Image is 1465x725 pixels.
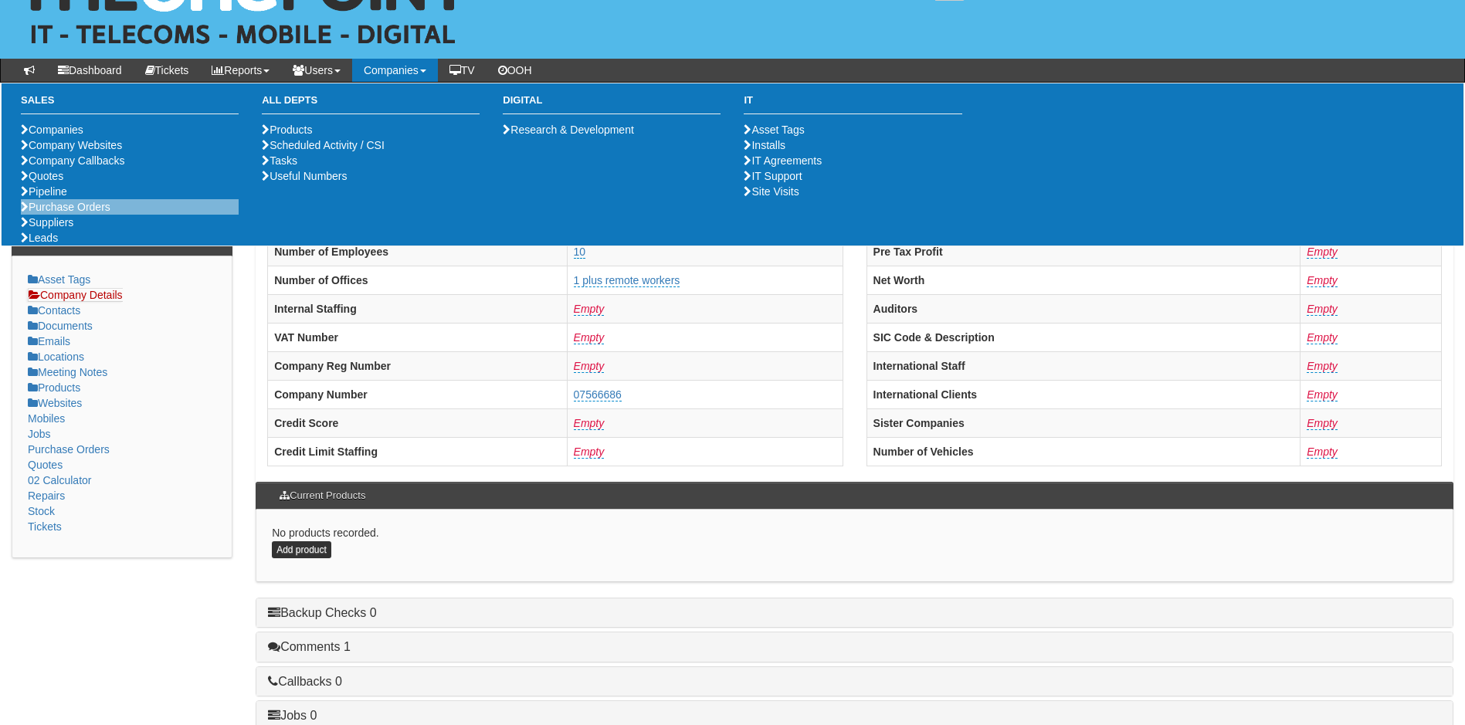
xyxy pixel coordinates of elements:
a: Emails [28,335,70,347]
a: Company Websites [21,139,122,151]
a: Users [281,59,352,82]
a: 02 Calculator [28,474,92,486]
th: Company Number [268,380,567,408]
div: No products recorded. [256,510,1453,581]
a: Empty [1307,446,1338,459]
th: Number of Employees [268,237,567,266]
a: TV [438,59,487,82]
a: Asset Tags [28,273,90,286]
a: Comments 1 [268,640,351,653]
th: Company Reg Number [268,351,567,380]
a: Quotes [28,459,63,471]
th: Number of Offices [268,266,567,294]
a: 07566686 [574,388,622,401]
a: Empty [1307,246,1338,259]
a: Callbacks 0 [268,675,342,688]
a: OOH [487,59,544,82]
a: 10 [574,246,586,259]
a: Useful Numbers [262,170,347,182]
a: Tickets [134,59,201,82]
a: Companies [21,124,83,136]
th: Net Worth [866,266,1301,294]
a: Purchase Orders [28,443,110,456]
a: Pipeline [21,185,67,198]
th: International Clients [866,380,1301,408]
h3: IT [744,95,961,114]
a: Products [262,124,312,136]
th: SIC Code & Description [866,323,1301,351]
a: Site Visits [744,185,799,198]
a: Locations [28,351,84,363]
th: Credit Score [268,408,567,437]
a: Quotes [21,170,63,182]
a: Empty [1307,360,1338,373]
a: Websites [28,397,82,409]
a: Backup Checks 0 [268,606,377,619]
a: Dashboard [46,59,134,82]
a: Empty [574,360,605,373]
a: Stock [28,505,55,517]
a: IT Agreements [744,154,822,167]
th: Pre Tax Profit [866,237,1301,266]
a: Jobs 0 [268,709,317,722]
a: Empty [1307,331,1338,344]
a: Tasks [262,154,297,167]
a: Repairs [28,490,65,502]
a: Tickets [28,520,62,533]
h3: Current Products [272,483,373,509]
th: Internal Staffing [268,294,567,323]
a: Empty [1307,303,1338,316]
th: Credit Limit Staffing [268,437,567,466]
a: Company Callbacks [21,154,125,167]
a: Empty [574,331,605,344]
a: Company Details [28,288,123,302]
a: Asset Tags [744,124,804,136]
a: Empty [574,303,605,316]
th: International Staff [866,351,1301,380]
a: Companies [352,59,438,82]
th: Auditors [866,294,1301,323]
a: Research & Development [503,124,634,136]
a: Documents [28,320,93,332]
th: Sister Companies [866,408,1301,437]
a: Empty [1307,274,1338,287]
a: Products [28,381,80,394]
a: 1 plus remote workers [574,274,680,287]
h3: Digital [503,95,721,114]
a: Meeting Notes [28,366,107,378]
a: Jobs [28,428,51,440]
a: Scheduled Activity / CSI [262,139,385,151]
h3: Sales [21,95,239,114]
h3: All Depts [262,95,480,114]
a: Empty [1307,388,1338,401]
a: Empty [574,417,605,430]
th: Number of Vehicles [866,437,1301,466]
a: Installs [744,139,785,151]
th: VAT Number [268,323,567,351]
a: Contacts [28,304,80,317]
a: IT Support [744,170,802,182]
a: Empty [574,446,605,459]
a: Empty [1307,417,1338,430]
a: Reports [200,59,281,82]
a: Suppliers [21,216,73,229]
a: Purchase Orders [21,201,110,213]
a: Add product [272,541,331,558]
a: Mobiles [28,412,65,425]
a: Leads [21,232,58,244]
